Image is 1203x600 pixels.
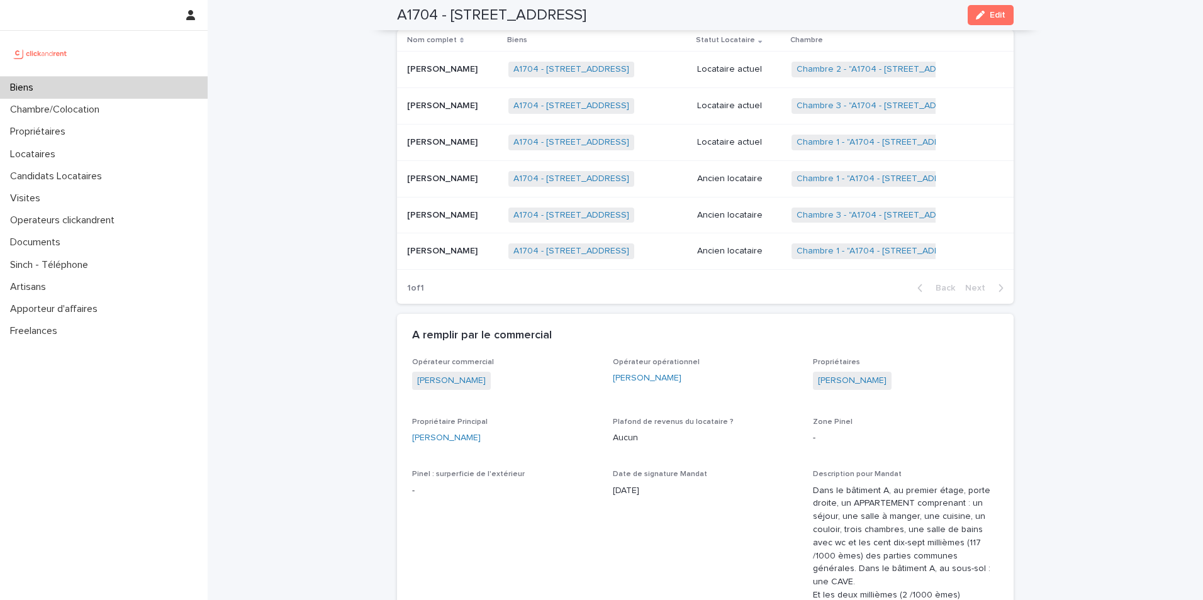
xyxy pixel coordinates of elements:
[412,418,488,426] span: Propriétaire Principal
[513,64,629,75] a: A1704 - [STREET_ADDRESS]
[697,210,781,221] p: Ancien locataire
[412,470,525,478] span: Pinel : surperficie de l'extérieur
[10,41,71,66] img: UCB0brd3T0yccxBKYDjQ
[613,431,798,445] p: Aucun
[613,358,700,366] span: Opérateur opérationnel
[613,372,681,385] a: [PERSON_NAME]
[397,88,1014,125] tr: [PERSON_NAME][PERSON_NAME] A1704 - [STREET_ADDRESS] Locataire actuelChambre 3 - "A1704 - [STREET_...
[397,197,1014,233] tr: [PERSON_NAME][PERSON_NAME] A1704 - [STREET_ADDRESS] Ancien locataireChambre 3 - "A1704 - [STREET_...
[513,246,629,257] a: A1704 - [STREET_ADDRESS]
[813,358,860,366] span: Propriétaires
[818,374,887,387] a: [PERSON_NAME]
[696,33,755,47] p: Statut Locataire
[5,170,112,182] p: Candidats Locataires
[928,284,955,292] span: Back
[697,246,781,257] p: Ancien locataire
[407,171,480,184] p: [PERSON_NAME]
[697,101,781,111] p: Locataire actuel
[960,282,1014,294] button: Next
[797,174,968,184] a: Chambre 1 - "A1704 - [STREET_ADDRESS]"
[5,303,108,315] p: Apporteur d'affaires
[397,273,434,304] p: 1 of 1
[613,470,707,478] span: Date de signature Mandat
[813,470,902,478] span: Description pour Mandat
[990,11,1005,19] span: Edit
[412,431,481,445] a: [PERSON_NAME]
[397,160,1014,197] tr: [PERSON_NAME][PERSON_NAME] A1704 - [STREET_ADDRESS] Ancien locataireChambre 1 - "A1704 - [STREET_...
[5,148,65,160] p: Locataires
[5,259,98,271] p: Sinch - Téléphone
[407,135,480,148] p: [PERSON_NAME]
[613,418,734,426] span: Plafond de revenus du locataire ?
[797,246,968,257] a: Chambre 1 - "A1704 - [STREET_ADDRESS]"
[5,104,109,116] p: Chambre/Colocation
[412,329,552,343] h2: A remplir par le commercial
[397,52,1014,88] tr: [PERSON_NAME][PERSON_NAME] A1704 - [STREET_ADDRESS] Locataire actuelChambre 2 - "A1704 - [STREET_...
[407,208,480,221] p: [PERSON_NAME]
[513,174,629,184] a: A1704 - [STREET_ADDRESS]
[412,484,598,497] p: -
[407,62,480,75] p: [PERSON_NAME]
[5,82,43,94] p: Biens
[407,243,480,257] p: [PERSON_NAME]
[5,126,76,138] p: Propriétaires
[412,358,494,366] span: Opérateur commercial
[397,6,586,25] h2: A1704 - [STREET_ADDRESS]
[697,137,781,148] p: Locataire actuel
[407,98,480,111] p: [PERSON_NAME]
[5,325,67,337] p: Freelances
[790,33,823,47] p: Chambre
[968,5,1014,25] button: Edit
[813,431,999,445] p: -
[797,137,968,148] a: Chambre 1 - "A1704 - [STREET_ADDRESS]"
[397,233,1014,270] tr: [PERSON_NAME][PERSON_NAME] A1704 - [STREET_ADDRESS] Ancien locataireChambre 1 - "A1704 - [STREET_...
[797,64,970,75] a: Chambre 2 - "A1704 - [STREET_ADDRESS]"
[965,284,993,292] span: Next
[5,214,125,226] p: Operateurs clickandrent
[797,210,970,221] a: Chambre 3 - "A1704 - [STREET_ADDRESS]"
[5,192,50,204] p: Visites
[513,137,629,148] a: A1704 - [STREET_ADDRESS]
[507,33,527,47] p: Biens
[513,210,629,221] a: A1704 - [STREET_ADDRESS]
[797,101,970,111] a: Chambre 3 - "A1704 - [STREET_ADDRESS]"
[813,418,853,426] span: Zone Pinel
[513,101,629,111] a: A1704 - [STREET_ADDRESS]
[907,282,960,294] button: Back
[697,174,781,184] p: Ancien locataire
[613,484,798,497] p: [DATE]
[397,125,1014,161] tr: [PERSON_NAME][PERSON_NAME] A1704 - [STREET_ADDRESS] Locataire actuelChambre 1 - "A1704 - [STREET_...
[407,33,457,47] p: Nom complet
[5,236,70,248] p: Documents
[5,281,56,293] p: Artisans
[417,374,486,387] a: [PERSON_NAME]
[697,64,781,75] p: Locataire actuel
